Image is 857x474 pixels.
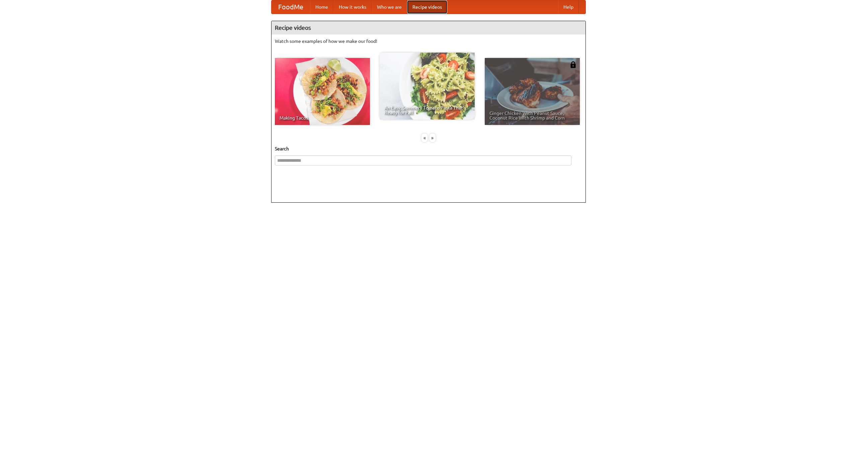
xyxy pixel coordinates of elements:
a: Home [310,0,333,14]
div: » [430,134,436,142]
img: 483408.png [570,61,576,68]
a: FoodMe [271,0,310,14]
a: Recipe videos [407,0,447,14]
span: An Easy, Summery Tomato Pasta That's Ready for Fall [384,106,470,115]
a: Who we are [372,0,407,14]
h4: Recipe videos [271,21,586,35]
a: How it works [333,0,372,14]
p: Watch some examples of how we make our food! [275,38,582,45]
a: Help [558,0,579,14]
div: « [421,134,427,142]
a: Making Tacos [275,58,370,125]
span: Making Tacos [280,116,365,120]
a: An Easy, Summery Tomato Pasta That's Ready for Fall [380,53,475,120]
h5: Search [275,145,582,152]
